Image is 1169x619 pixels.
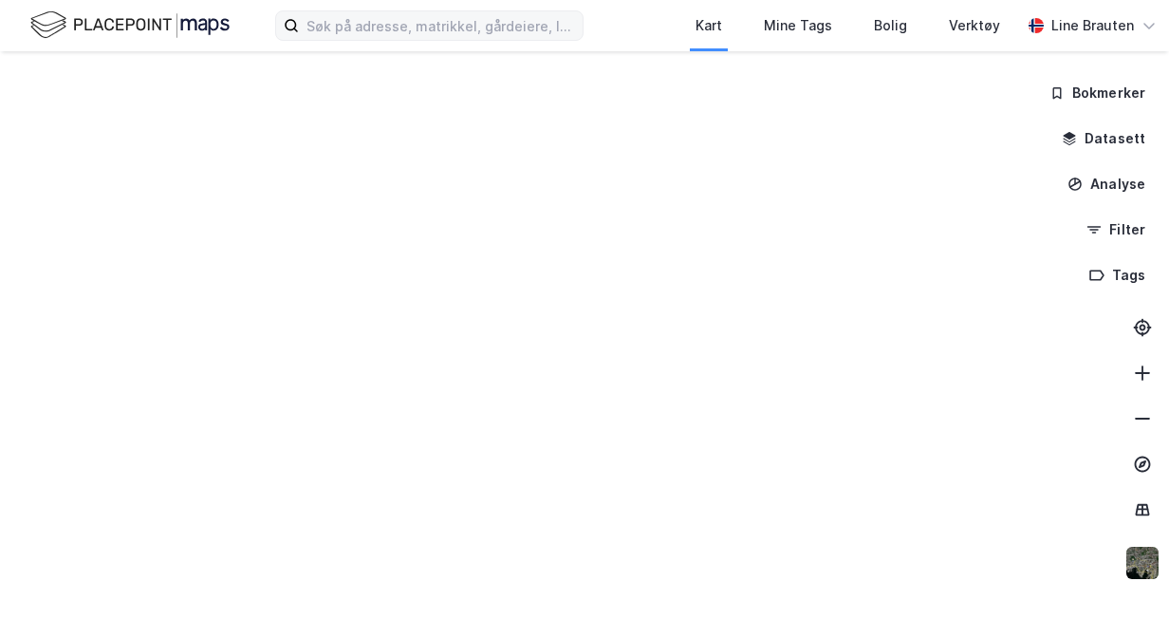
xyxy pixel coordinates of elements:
div: Bolig [874,14,907,37]
div: Mine Tags [764,14,832,37]
iframe: Chat Widget [1074,528,1169,619]
div: Verktøy [949,14,1000,37]
div: Kontrollprogram for chat [1074,528,1169,619]
div: Line Brauten [1051,14,1134,37]
div: Kart [696,14,722,37]
input: Søk på adresse, matrikkel, gårdeiere, leietakere eller personer [299,11,583,40]
img: logo.f888ab2527a4732fd821a326f86c7f29.svg [30,9,230,42]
